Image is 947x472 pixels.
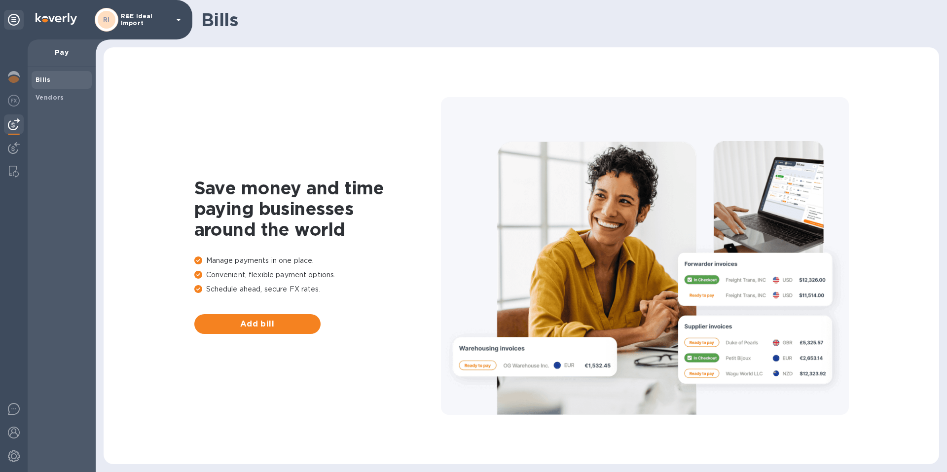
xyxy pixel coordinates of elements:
[202,318,313,330] span: Add bill
[4,10,24,30] div: Unpin categories
[194,284,441,294] p: Schedule ahead, secure FX rates.
[36,47,88,57] p: Pay
[103,16,110,23] b: RI
[36,76,50,83] b: Bills
[36,94,64,101] b: Vendors
[121,13,170,27] p: R&E Ideal Import
[201,9,931,30] h1: Bills
[194,314,321,334] button: Add bill
[36,13,77,25] img: Logo
[194,255,441,266] p: Manage payments in one place.
[194,270,441,280] p: Convenient, flexible payment options.
[8,95,20,107] img: Foreign exchange
[194,178,441,240] h1: Save money and time paying businesses around the world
